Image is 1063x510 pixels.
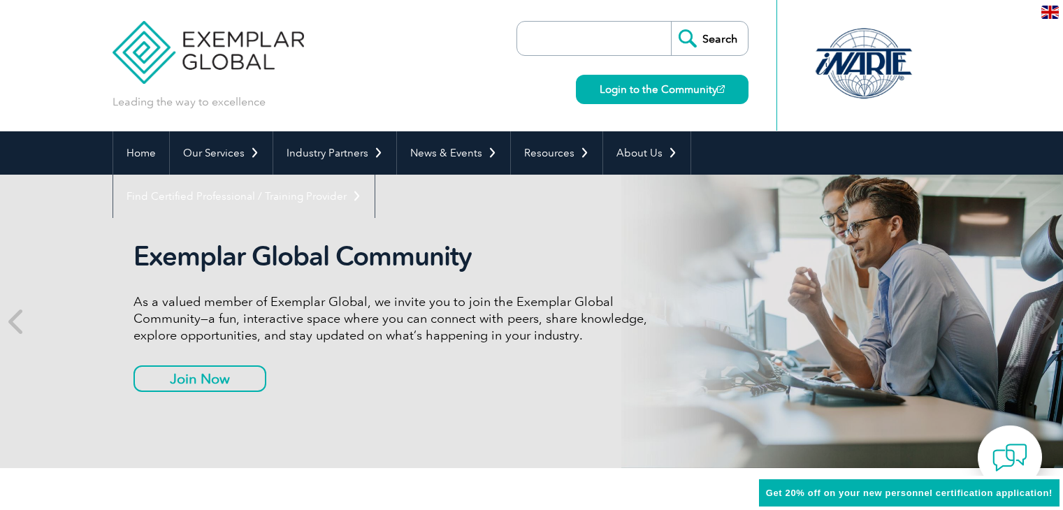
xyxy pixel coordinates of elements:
[273,131,396,175] a: Industry Partners
[603,131,690,175] a: About Us
[170,131,273,175] a: Our Services
[717,85,725,93] img: open_square.png
[397,131,510,175] a: News & Events
[113,94,266,110] p: Leading the way to excellence
[576,75,749,104] a: Login to the Community
[671,22,748,55] input: Search
[113,131,169,175] a: Home
[1041,6,1059,19] img: en
[133,293,658,344] p: As a valued member of Exemplar Global, we invite you to join the Exemplar Global Community—a fun,...
[133,240,658,272] h2: Exemplar Global Community
[766,488,1053,498] span: Get 20% off on your new personnel certification application!
[133,365,266,392] a: Join Now
[511,131,602,175] a: Resources
[992,440,1027,475] img: contact-chat.png
[113,175,375,218] a: Find Certified Professional / Training Provider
